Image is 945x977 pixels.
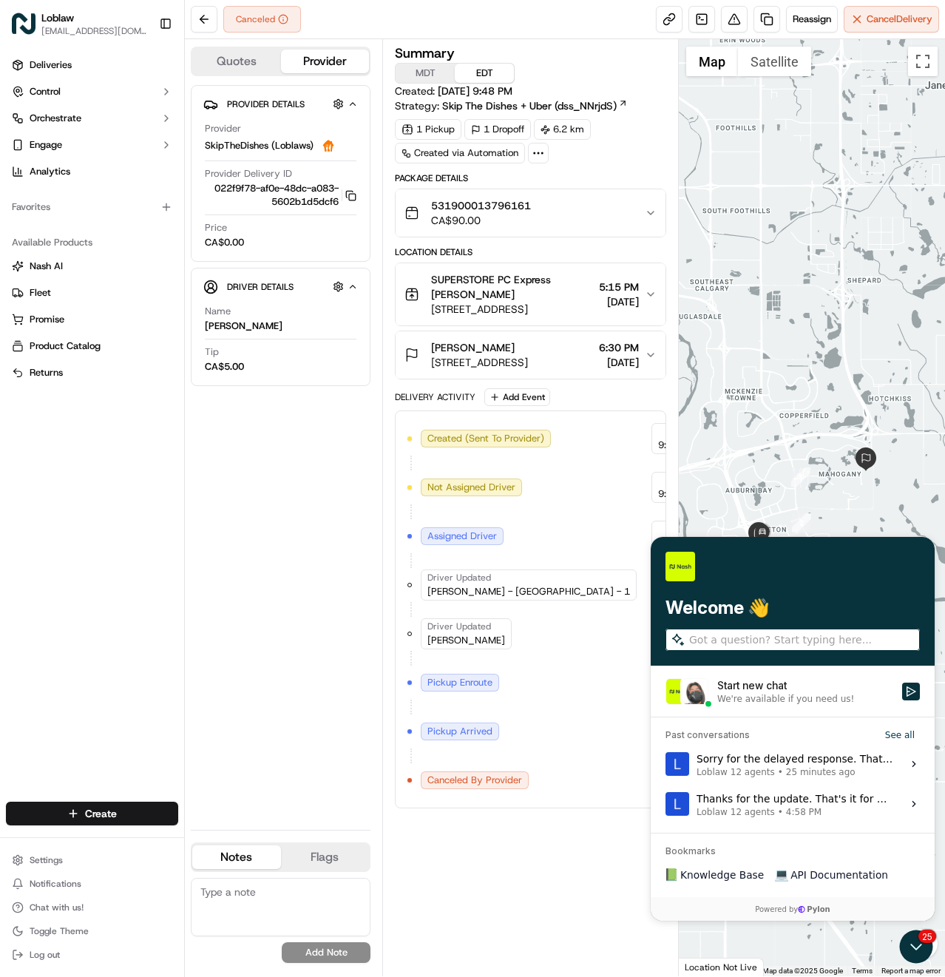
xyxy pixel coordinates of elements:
button: Settings [6,850,178,870]
a: Fleet [12,286,172,300]
span: SkipTheDishes (Loblaws) [205,139,314,152]
button: LoblawLoblaw[EMAIL_ADDRESS][DOMAIN_NAME] [6,6,153,41]
div: Location Not Live [679,958,764,976]
span: Canceled By Provider [427,774,522,787]
button: Add Event [484,388,550,406]
span: Not Assigned Driver [427,481,515,494]
a: Open this area in Google Maps (opens a new window) [682,957,731,976]
span: [STREET_ADDRESS] [431,302,593,317]
button: 022f9f78-af0e-48dc-a083-5602b1d5dcf6 [205,182,356,209]
span: Name [205,305,231,318]
div: Favorites [6,195,178,219]
span: Pickup Arrived [427,725,492,738]
a: Product Catalog [12,339,172,353]
span: Analytics [30,165,70,178]
img: Google [682,957,731,976]
a: Report a map error [881,967,941,975]
span: Create [85,806,117,821]
a: Terms (opens in new tab) [852,967,873,975]
button: [EMAIL_ADDRESS][DOMAIN_NAME] [41,25,147,37]
button: Returns [6,361,178,385]
span: Map data ©2025 Google [762,967,843,975]
span: Control [30,85,61,98]
span: 9:48 PM EDT [658,439,715,452]
span: Orchestrate [30,112,81,125]
span: Tip [205,345,219,359]
div: Delivery Activity [395,391,475,403]
span: Provider Details [227,98,305,110]
button: Promise [6,308,178,331]
span: Price [205,221,227,234]
span: 5:15 PM [599,280,639,294]
button: SUPERSTORE PC Express [PERSON_NAME][STREET_ADDRESS]5:15 PM[DATE] [396,263,665,325]
button: Notifications [6,873,178,894]
button: Fleet [6,281,178,305]
span: Driver Updated [427,572,491,584]
span: [DATE] [599,294,639,309]
h3: Summary [395,47,455,60]
a: Promise [12,313,172,326]
span: Nash AI [30,260,63,273]
div: Canceled [223,6,301,33]
span: CA$90.00 [431,213,531,228]
img: Loblaw [12,12,35,36]
span: Created (Sent To Provider) [427,432,544,445]
a: Created via Automation [395,143,525,163]
span: CA$0.00 [205,236,244,249]
span: Settings [30,854,63,866]
button: Quotes [192,50,281,73]
button: Reassign [786,6,838,33]
button: Show street map [686,47,738,76]
button: 531900013796161CA$90.00 [396,189,665,237]
span: Notifications [30,878,81,890]
button: EDT [455,64,514,83]
iframe: Customer support window [651,537,935,921]
button: Orchestrate [6,107,178,130]
span: [STREET_ADDRESS] [431,355,528,370]
button: Toggle Theme [6,921,178,941]
span: Driver Details [227,281,294,293]
span: 5:03 PM EDT [658,536,715,550]
button: Notes [192,845,281,869]
button: Driver Details [203,274,358,299]
span: Provider Delivery ID [205,167,292,180]
button: Loblaw [41,10,74,25]
button: MDT [396,64,455,83]
a: Nash AI [12,260,172,273]
button: Chat with us! [6,897,178,918]
div: 2 [792,513,811,533]
iframe: Open customer support [898,928,938,968]
span: Cancel Delivery [867,13,932,26]
span: Skip The Dishes + Uber (dss_NNrjdS) [442,98,617,113]
button: Provider Details [203,92,358,116]
div: 1 [791,467,810,487]
button: Flags [281,845,370,869]
div: 1 Dropoff [464,119,531,140]
button: CancelDelivery [844,6,939,33]
span: Toggle Theme [30,925,89,937]
a: Deliveries [6,53,178,77]
button: [PERSON_NAME][STREET_ADDRESS]6:30 PM[DATE] [396,331,665,379]
div: Package Details [395,172,666,184]
span: Returns [30,366,63,379]
a: Returns [12,366,172,379]
button: Toggle fullscreen view [908,47,938,76]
